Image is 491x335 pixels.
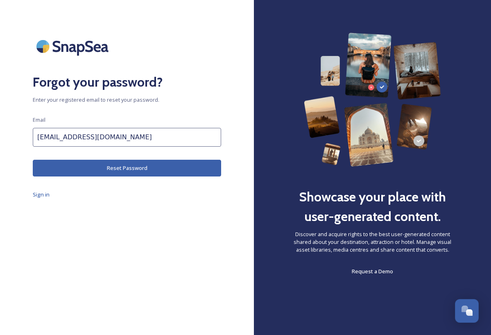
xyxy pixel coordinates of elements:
span: Enter your registered email to reset your password. [33,96,221,104]
a: Request a Demo [352,266,393,276]
input: john.doe@snapsea.io [33,128,221,147]
span: Email [33,116,45,124]
span: Sign in [33,191,50,198]
span: Discover and acquire rights to the best user-generated content shared about your destination, att... [287,230,458,254]
img: SnapSea Logo [33,33,115,60]
a: Sign in [33,190,221,199]
h2: Forgot your password? [33,72,221,92]
img: 63b42ca75bacad526042e722_Group%20154-p-800.png [304,33,441,167]
span: Request a Demo [352,268,393,275]
button: Open Chat [455,299,479,323]
button: Reset Password [33,160,221,176]
h2: Showcase your place with user-generated content. [287,187,458,226]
